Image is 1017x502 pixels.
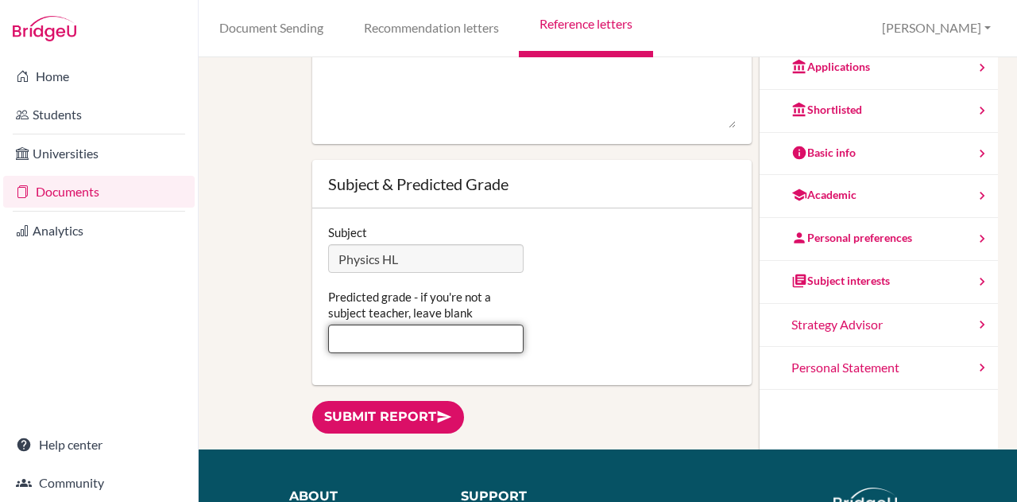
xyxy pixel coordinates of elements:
[791,145,856,161] div: Basic info
[3,215,195,247] a: Analytics
[791,59,870,75] div: Applications
[3,138,195,169] a: Universities
[3,176,195,208] a: Documents
[760,347,998,390] a: Personal Statement
[791,102,862,118] div: Shortlisted
[328,289,524,321] label: Predicted grade - if you're not a subject teacher, leave blank
[760,261,998,304] a: Subject interests
[760,175,998,218] a: Academic
[312,401,464,434] a: Submit report
[760,218,998,261] a: Personal preferences
[760,90,998,133] a: Shortlisted
[13,16,76,41] img: Bridge-U
[3,467,195,499] a: Community
[760,304,998,347] a: Strategy Advisor
[3,429,195,461] a: Help center
[875,14,998,43] button: [PERSON_NAME]
[3,99,195,130] a: Students
[328,224,367,240] label: Subject
[3,60,195,92] a: Home
[760,47,998,90] a: Applications
[760,133,998,176] a: Basic info
[791,187,857,203] div: Academic
[791,273,890,289] div: Subject interests
[328,176,737,192] div: Subject & Predicted Grade
[791,230,912,246] div: Personal preferences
